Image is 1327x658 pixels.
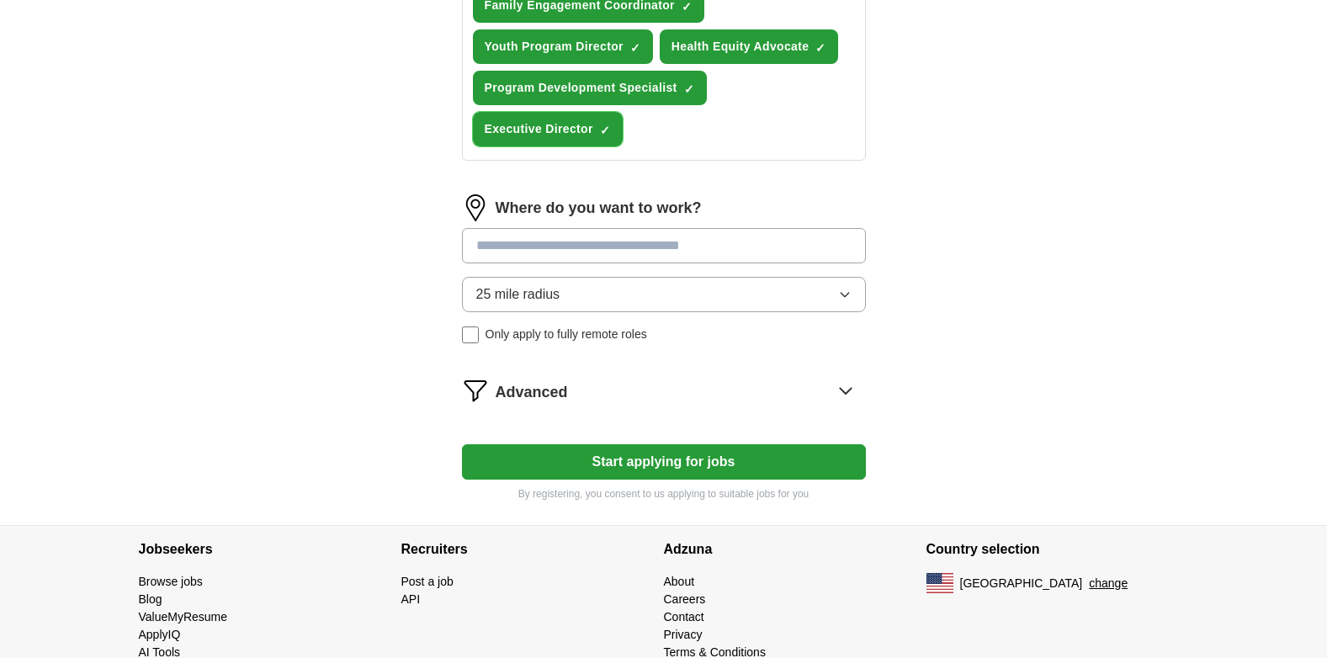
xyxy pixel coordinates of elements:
[664,610,704,624] a: Contact
[926,573,953,593] img: US flag
[462,486,866,501] p: By registering, you consent to us applying to suitable jobs for you
[462,277,866,312] button: 25 mile radius
[139,610,228,624] a: ValueMyResume
[485,120,593,138] span: Executive Director
[462,444,866,480] button: Start applying for jobs
[664,575,695,588] a: About
[476,284,560,305] span: 25 mile radius
[139,592,162,606] a: Blog
[630,41,640,55] span: ✓
[1089,575,1128,592] button: change
[486,326,647,343] span: Only apply to fully remote roles
[462,194,489,221] img: location.png
[473,29,653,64] button: Youth Program Director✓
[485,79,677,97] span: Program Development Specialist
[496,381,568,404] span: Advanced
[485,38,624,56] span: Youth Program Director
[600,124,610,137] span: ✓
[664,592,706,606] a: Careers
[473,71,707,105] button: Program Development Specialist✓
[684,82,694,96] span: ✓
[462,326,479,343] input: Only apply to fully remote roles
[139,628,181,641] a: ApplyIQ
[401,592,421,606] a: API
[139,575,203,588] a: Browse jobs
[960,575,1083,592] span: [GEOGRAPHIC_DATA]
[496,197,702,220] label: Where do you want to work?
[401,575,454,588] a: Post a job
[671,38,809,56] span: Health Equity Advocate
[664,628,703,641] a: Privacy
[473,112,623,146] button: Executive Director✓
[462,377,489,404] img: filter
[815,41,825,55] span: ✓
[926,526,1189,573] h4: Country selection
[660,29,839,64] button: Health Equity Advocate✓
